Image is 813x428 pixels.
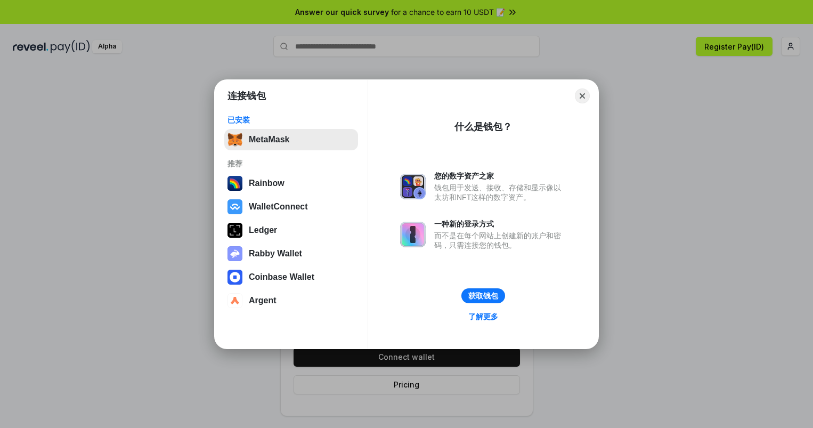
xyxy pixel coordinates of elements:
div: 了解更多 [468,312,498,321]
img: svg+xml,%3Csvg%20xmlns%3D%22http%3A%2F%2Fwww.w3.org%2F2000%2Fsvg%22%20fill%3D%22none%22%20viewBox... [400,222,426,247]
div: MetaMask [249,135,289,144]
div: 什么是钱包？ [454,120,512,133]
div: Rabby Wallet [249,249,302,259]
div: 已安装 [227,115,355,125]
div: Ledger [249,225,277,235]
button: Rabby Wallet [224,243,358,264]
div: Argent [249,296,277,305]
button: MetaMask [224,129,358,150]
div: 而不是在每个网站上创建新的账户和密码，只需连接您的钱包。 [434,231,566,250]
div: 钱包用于发送、接收、存储和显示像以太坊和NFT这样的数字资产。 [434,183,566,202]
button: Close [575,88,590,103]
div: 您的数字资产之家 [434,171,566,181]
button: Argent [224,290,358,311]
h1: 连接钱包 [227,90,266,102]
button: Rainbow [224,173,358,194]
img: svg+xml,%3Csvg%20xmlns%3D%22http%3A%2F%2Fwww.w3.org%2F2000%2Fsvg%22%20fill%3D%22none%22%20viewBox... [227,246,242,261]
button: Ledger [224,220,358,241]
img: svg+xml,%3Csvg%20width%3D%2228%22%20height%3D%2228%22%20viewBox%3D%220%200%2028%2028%22%20fill%3D... [227,270,242,285]
a: 了解更多 [462,310,505,324]
div: Rainbow [249,179,284,188]
img: svg+xml,%3Csvg%20width%3D%2228%22%20height%3D%2228%22%20viewBox%3D%220%200%2028%2028%22%20fill%3D... [227,199,242,214]
div: WalletConnect [249,202,308,212]
img: svg+xml,%3Csvg%20width%3D%2228%22%20height%3D%2228%22%20viewBox%3D%220%200%2028%2028%22%20fill%3D... [227,293,242,308]
button: Coinbase Wallet [224,267,358,288]
div: 获取钱包 [468,291,498,301]
img: svg+xml,%3Csvg%20width%3D%22120%22%20height%3D%22120%22%20viewBox%3D%220%200%20120%20120%22%20fil... [227,176,242,191]
img: svg+xml,%3Csvg%20xmlns%3D%22http%3A%2F%2Fwww.w3.org%2F2000%2Fsvg%22%20fill%3D%22none%22%20viewBox... [400,174,426,199]
div: 一种新的登录方式 [434,219,566,229]
div: Coinbase Wallet [249,272,314,282]
div: 推荐 [227,159,355,168]
button: 获取钱包 [461,288,505,303]
img: svg+xml,%3Csvg%20xmlns%3D%22http%3A%2F%2Fwww.w3.org%2F2000%2Fsvg%22%20width%3D%2228%22%20height%3... [227,223,242,238]
button: WalletConnect [224,196,358,217]
img: svg+xml,%3Csvg%20fill%3D%22none%22%20height%3D%2233%22%20viewBox%3D%220%200%2035%2033%22%20width%... [227,132,242,147]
